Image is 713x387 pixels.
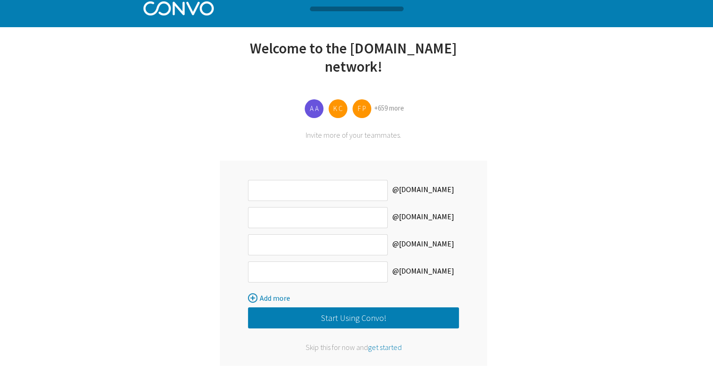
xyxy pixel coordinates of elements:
[388,261,459,283] label: @[DOMAIN_NAME]
[353,99,371,118] div: F P
[368,342,402,352] span: get started
[374,104,404,112] a: +659 more
[260,293,290,303] span: Add more
[388,234,459,255] label: @[DOMAIN_NAME]
[388,180,459,201] label: @[DOMAIN_NAME]
[220,39,487,87] div: Welcome to the [DOMAIN_NAME] network!
[388,207,459,228] label: @[DOMAIN_NAME]
[329,99,347,118] div: K C
[220,130,487,140] div: Invite more of your teammates.
[248,307,459,328] button: Start Using Convo!
[305,99,323,118] div: A A
[248,342,459,352] div: Skip this for now and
